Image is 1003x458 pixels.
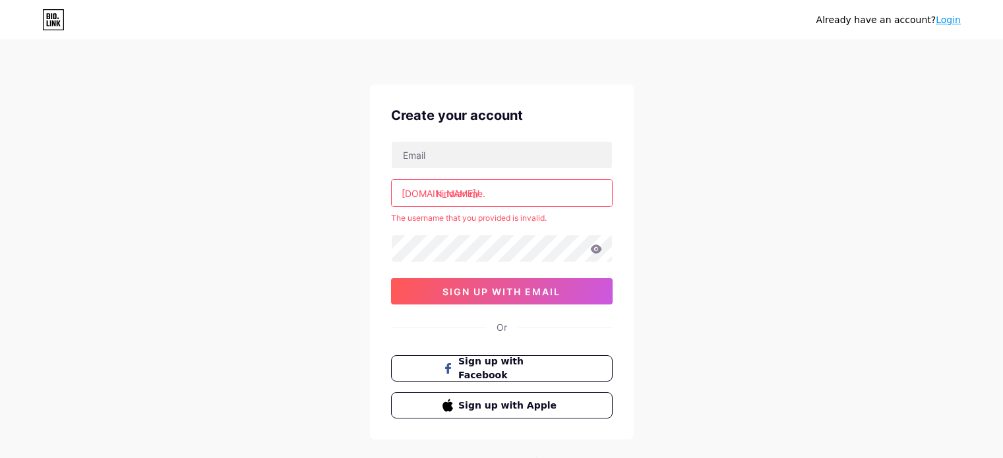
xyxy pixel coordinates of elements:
[497,320,507,334] div: Or
[391,212,613,224] div: The username that you provided is invalid.
[458,355,561,382] span: Sign up with Facebook
[391,278,613,304] button: sign up with email
[442,286,561,297] span: sign up with email
[392,142,612,168] input: Email
[391,105,613,125] div: Create your account
[816,13,961,27] div: Already have an account?
[391,392,613,418] button: Sign up with Apple
[936,14,961,25] a: Login
[458,399,561,413] span: Sign up with Apple
[392,180,612,206] input: username
[391,355,613,382] button: Sign up with Facebook
[402,186,479,200] div: [DOMAIN_NAME]/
